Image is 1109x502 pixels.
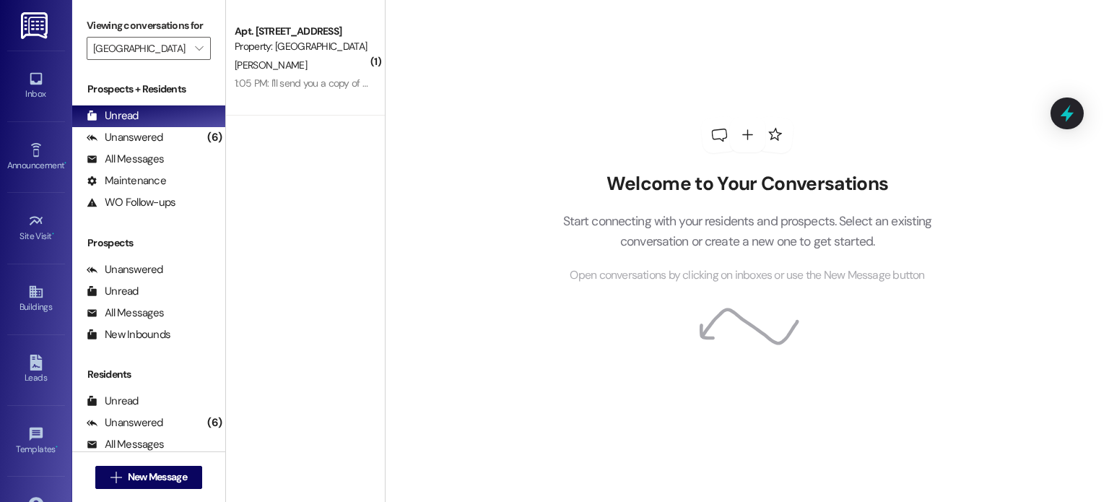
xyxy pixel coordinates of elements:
span: • [52,229,54,239]
span: • [56,442,58,452]
button: New Message [95,466,202,489]
span: New Message [128,469,187,485]
div: Unanswered [87,415,163,430]
a: Inbox [7,66,65,105]
img: ResiDesk Logo [21,12,51,39]
span: [PERSON_NAME] [235,59,307,72]
div: All Messages [87,437,164,452]
i:  [110,472,121,483]
div: Property: [GEOGRAPHIC_DATA] [235,39,368,54]
input: All communities [93,37,188,60]
div: New Inbounds [87,327,170,342]
div: Prospects + Residents [72,82,225,97]
div: Unanswered [87,262,163,277]
i:  [195,43,203,54]
label: Viewing conversations for [87,14,211,37]
div: (6) [204,412,225,434]
a: Templates • [7,422,65,461]
a: Site Visit • [7,209,65,248]
div: 1:05 PM: I'll send you a copy of the notice that I have I [235,77,454,90]
a: Leads [7,350,65,389]
p: Start connecting with your residents and prospects. Select an existing conversation or create a n... [541,211,954,252]
div: (6) [204,126,225,149]
h2: Welcome to Your Conversations [541,173,954,196]
div: Unread [87,394,139,409]
a: Buildings [7,280,65,319]
div: Unanswered [87,130,163,145]
div: All Messages [87,152,164,167]
span: Open conversations by clicking on inboxes or use the New Message button [570,267,924,285]
div: Unread [87,108,139,124]
div: Unread [87,284,139,299]
div: Prospects [72,235,225,251]
div: Apt. [STREET_ADDRESS] [235,24,368,39]
div: Residents [72,367,225,382]
div: WO Follow-ups [87,195,175,210]
div: Maintenance [87,173,166,189]
div: All Messages [87,306,164,321]
span: • [64,158,66,168]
